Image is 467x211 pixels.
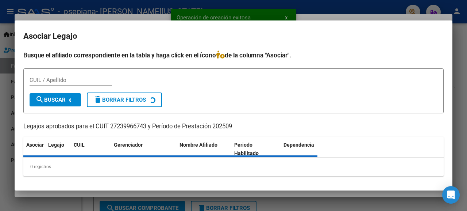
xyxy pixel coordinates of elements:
datatable-header-cell: Asociar [23,137,45,161]
span: Periodo Habilitado [234,142,259,156]
mat-icon: search [35,95,44,104]
datatable-header-cell: Legajo [45,137,71,161]
h2: Asociar Legajo [23,29,444,43]
span: CUIL [74,142,85,148]
h4: Busque el afiliado correspondiente en la tabla y haga click en el ícono de la columna "Asociar". [23,50,444,60]
p: Legajos aprobados para el CUIT 27239966743 y Período de Prestación 202509 [23,122,444,131]
datatable-header-cell: Nombre Afiliado [177,137,231,161]
button: Borrar Filtros [87,93,162,107]
span: Borrar Filtros [93,97,146,103]
datatable-header-cell: CUIL [71,137,111,161]
datatable-header-cell: Periodo Habilitado [231,137,281,161]
mat-icon: delete [93,95,102,104]
div: Open Intercom Messenger [442,186,460,204]
datatable-header-cell: Dependencia [281,137,335,161]
span: Asociar [26,142,44,148]
div: 0 registros [23,158,444,176]
datatable-header-cell: Gerenciador [111,137,177,161]
span: Buscar [35,97,66,103]
button: Buscar [30,93,81,106]
span: Nombre Afiliado [180,142,217,148]
span: Gerenciador [114,142,143,148]
span: Legajo [48,142,64,148]
span: Dependencia [283,142,314,148]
